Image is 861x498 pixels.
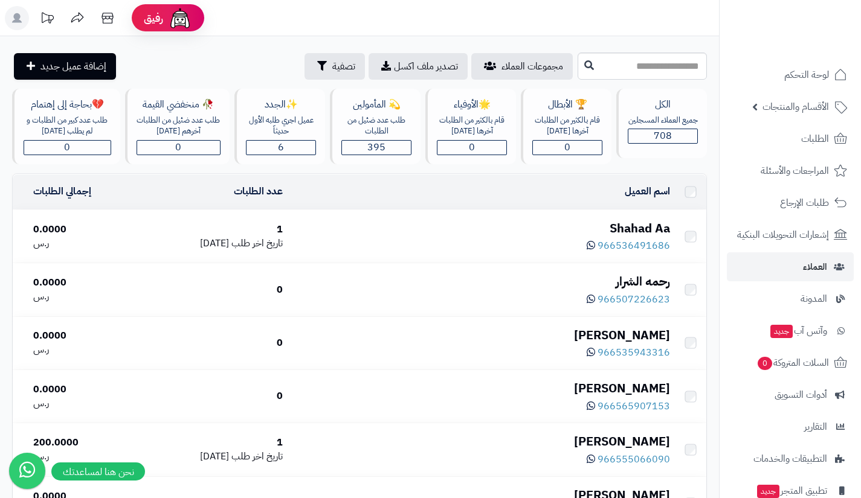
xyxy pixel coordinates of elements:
[33,290,133,304] div: ر.س
[628,115,698,126] div: جميع العملاء المسجلين
[598,345,670,360] span: 966535943316
[587,452,670,467] a: 966555066090
[33,223,133,237] div: 0.0000
[246,115,316,137] div: عميل اجري طلبه الأول حديثاّ
[727,124,854,153] a: الطلبات
[292,380,670,397] div: [PERSON_NAME]
[587,399,670,413] a: 966565907153
[801,290,827,307] span: المدونة
[598,292,670,307] span: 966507226623
[33,436,133,450] div: 200.0000
[292,220,670,237] div: Shahad Aa
[471,53,573,80] a: مجموعات العملاء
[332,59,355,74] span: تصفية
[501,59,563,74] span: مجموعات العملاء
[761,162,829,179] span: المراجعات والأسئلة
[143,283,283,297] div: 0
[137,115,221,137] div: طلب عدد ضئيل من الطلبات آخرهم [DATE]
[532,98,602,112] div: 🏆 الأبطال
[784,66,829,83] span: لوحة التحكم
[727,412,854,441] a: التقارير
[33,184,91,199] a: إجمالي الطلبات
[33,329,133,343] div: 0.0000
[437,115,507,137] div: قام بالكثير من الطلبات آخرها [DATE]
[33,450,133,464] div: ر.س
[367,140,385,155] span: 395
[727,380,854,409] a: أدوات التسويق
[770,325,793,338] span: جديد
[769,322,827,339] span: وآتس آب
[801,130,829,147] span: الطلبات
[40,59,106,74] span: إضافة عميل جديد
[24,115,111,137] div: طلب عدد كبير من الطلبات و لم يطلب [DATE]
[292,433,670,450] div: [PERSON_NAME]
[143,223,283,237] div: 1
[341,98,411,112] div: 💫 المأمولين
[137,98,221,112] div: 🥀 منخفضي القيمة
[231,449,283,464] span: تاريخ اخر طلب
[234,184,283,199] a: عدد الطلبات
[587,292,670,307] a: 966507226623
[246,98,316,112] div: ✨الجدد
[144,11,163,25] span: رفيق
[33,397,133,410] div: ر.س
[727,156,854,185] a: المراجعات والأسئلة
[727,188,854,217] a: طلبات الإرجاع
[598,399,670,413] span: 966565907153
[24,98,111,112] div: 💔بحاجة إلى إهتمام
[64,140,70,155] span: 0
[763,98,829,115] span: الأقسام والمنتجات
[518,89,614,164] a: 🏆 الأبطالقام بالكثير من الطلبات آخرها [DATE]0
[804,418,827,435] span: التقارير
[614,89,709,164] a: الكلجميع العملاء المسجلين708
[598,238,670,253] span: 966536491686
[654,129,672,143] span: 708
[587,238,670,253] a: 966536491686
[278,140,284,155] span: 6
[737,226,829,243] span: إشعارات التحويلات البنكية
[10,89,123,164] a: 💔بحاجة إلى إهتمامطلب عدد كبير من الطلبات و لم يطلب [DATE]0
[327,89,423,164] a: 💫 المأمولينطلب عدد ضئيل من الطلبات395
[143,389,283,403] div: 0
[143,450,283,464] div: [DATE]
[292,273,670,290] div: رحمه الشرار
[33,383,133,397] div: 0.0000
[33,276,133,290] div: 0.0000
[727,284,854,313] a: المدونة
[123,89,232,164] a: 🥀 منخفضي القيمةطلب عدد ضئيل من الطلبات آخرهم [DATE]0
[625,184,670,199] a: اسم العميل
[727,316,854,345] a: وآتس آبجديد
[758,357,772,370] span: 0
[175,140,181,155] span: 0
[598,452,670,467] span: 966555066090
[756,354,829,371] span: السلات المتروكة
[143,237,283,251] div: [DATE]
[231,236,283,251] span: تاريخ اخر طلب
[757,485,779,498] span: جديد
[727,220,854,249] a: إشعارات التحويلات البنكية
[775,386,827,403] span: أدوات التسويق
[780,194,829,211] span: طلبات الإرجاع
[469,140,475,155] span: 0
[803,258,827,275] span: العملاء
[423,89,518,164] a: 🌟الأوفياءقام بالكثير من الطلبات آخرها [DATE]0
[232,89,327,164] a: ✨الجددعميل اجري طلبه الأول حديثاّ6
[369,53,468,80] a: تصدير ملف اكسل
[727,252,854,281] a: العملاء
[305,53,365,80] button: تصفية
[143,336,283,350] div: 0
[437,98,507,112] div: 🌟الأوفياء
[33,237,133,251] div: ر.س
[628,98,698,112] div: الكل
[564,140,570,155] span: 0
[532,115,602,137] div: قام بالكثير من الطلبات آخرها [DATE]
[143,436,283,450] div: 1
[32,6,62,33] a: تحديثات المنصة
[753,450,827,467] span: التطبيقات والخدمات
[394,59,458,74] span: تصدير ملف اكسل
[292,327,670,344] div: [PERSON_NAME]
[727,444,854,473] a: التطبيقات والخدمات
[168,6,192,30] img: ai-face.png
[727,60,854,89] a: لوحة التحكم
[587,345,670,360] a: 966535943316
